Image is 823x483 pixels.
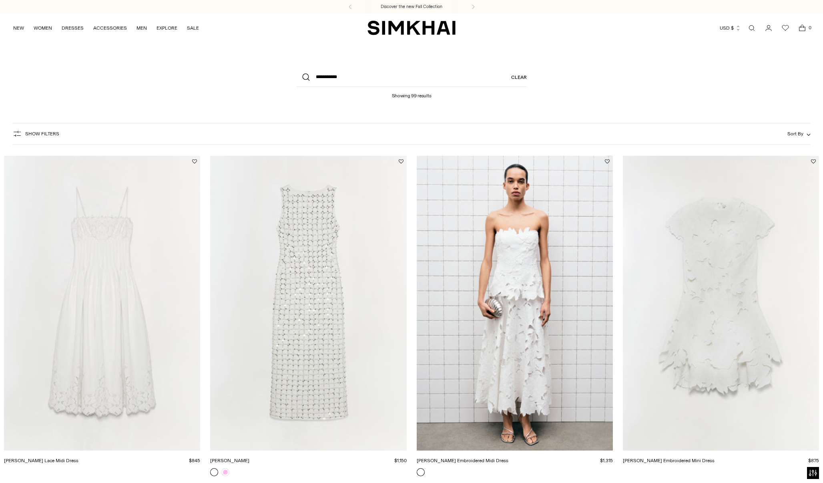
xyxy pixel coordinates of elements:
a: Go to the account page [761,20,777,36]
button: USD $ [720,19,741,37]
button: Add to Wishlist [811,159,816,164]
span: $875 [808,458,819,463]
a: Discover the new Fall Collection [381,4,442,10]
span: 0 [806,24,813,31]
a: Holloway Embroidered Mini Dress [623,156,819,450]
a: Lilianna Cotton Lace Midi Dress [4,156,200,450]
a: EXPLORE [157,19,177,37]
a: [PERSON_NAME] [210,458,249,463]
a: Open cart modal [794,20,810,36]
a: [PERSON_NAME] Lace Midi Dress [4,458,78,463]
a: WOMEN [34,19,52,37]
button: Add to Wishlist [192,159,197,164]
button: Show Filters [12,127,59,140]
a: Claudia Dress [210,156,406,450]
a: Wishlist [777,20,793,36]
a: Open search modal [744,20,760,36]
button: Add to Wishlist [399,159,403,164]
a: NEW [13,19,24,37]
a: Audrey Embroidered Midi Dress [417,156,613,450]
a: DRESSES [62,19,84,37]
span: $1,315 [600,458,613,463]
a: SALE [187,19,199,37]
a: [PERSON_NAME] Embroidered Midi Dress [417,458,508,463]
button: Sort By [787,129,811,138]
a: MEN [136,19,147,37]
a: SIMKHAI [367,20,456,36]
span: $1,150 [394,458,407,463]
span: Sort By [787,131,803,137]
button: Search [297,68,316,87]
button: Add to Wishlist [605,159,610,164]
span: $845 [189,458,200,463]
a: [PERSON_NAME] Embroidered Mini Dress [623,458,715,463]
span: Show Filters [25,131,59,137]
a: ACCESSORIES [93,19,127,37]
a: Clear [511,68,527,87]
h1: Showing 99 results [392,87,432,99]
